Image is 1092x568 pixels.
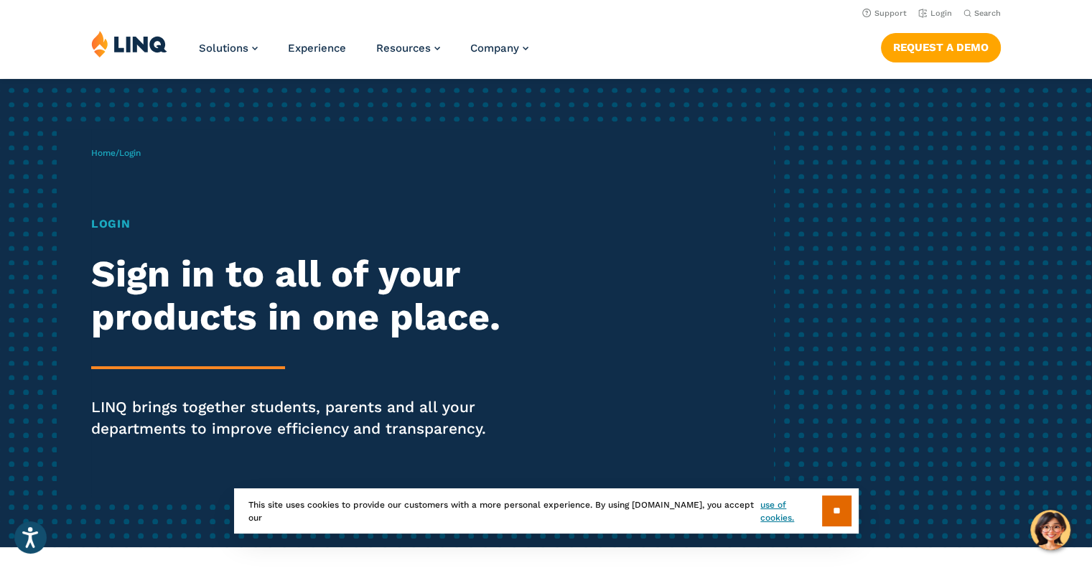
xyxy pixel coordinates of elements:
span: Login [119,148,141,158]
nav: Button Navigation [881,30,1001,62]
h1: Login [91,215,512,233]
a: Request a Demo [881,33,1001,62]
img: LINQ | K‑12 Software [91,30,167,57]
span: Company [470,42,519,55]
a: use of cookies. [760,498,821,524]
p: LINQ brings together students, parents and all your departments to improve efficiency and transpa... [91,396,512,439]
a: Home [91,148,116,158]
span: Resources [376,42,431,55]
a: Experience [288,42,346,55]
a: Solutions [199,42,258,55]
button: Hello, have a question? Let’s chat. [1030,510,1070,550]
span: Search [974,9,1001,18]
button: Open Search Bar [963,8,1001,19]
h2: Sign in to all of your products in one place. [91,253,512,339]
a: Resources [376,42,440,55]
a: Company [470,42,528,55]
div: This site uses cookies to provide our customers with a more personal experience. By using [DOMAIN... [234,488,859,534]
span: / [91,148,141,158]
a: Login [918,9,952,18]
nav: Primary Navigation [199,30,528,78]
span: Solutions [199,42,248,55]
a: Support [862,9,907,18]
